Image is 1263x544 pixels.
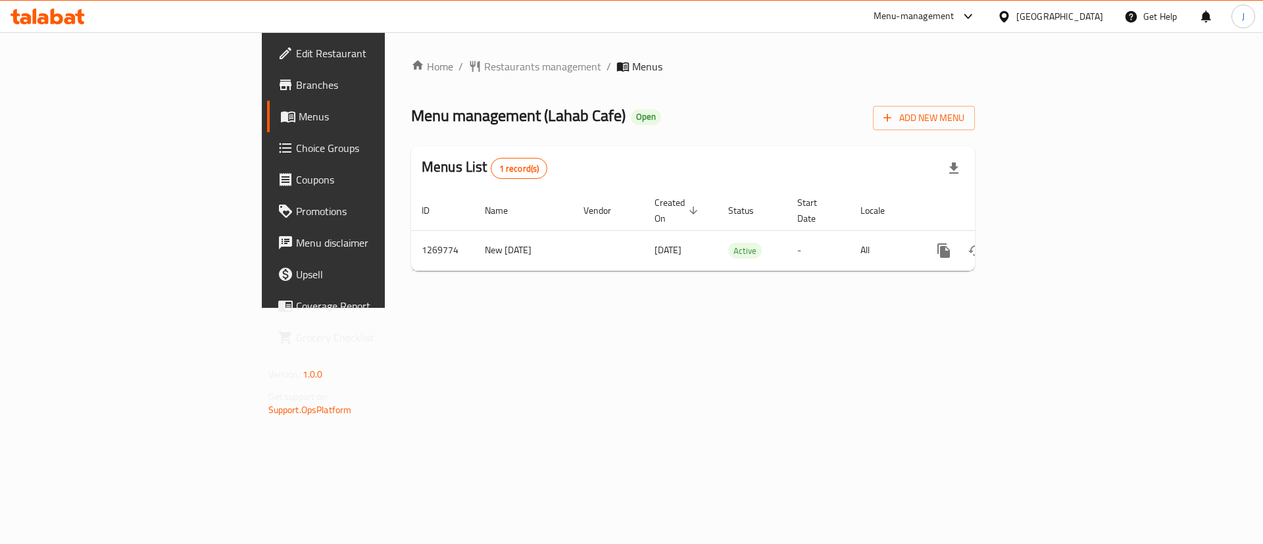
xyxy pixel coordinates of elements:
[267,164,473,195] a: Coupons
[422,203,447,218] span: ID
[268,401,352,418] a: Support.OpsPlatform
[797,195,834,226] span: Start Date
[267,69,473,101] a: Branches
[296,235,462,251] span: Menu disclaimer
[850,230,918,270] td: All
[632,59,662,74] span: Menus
[1016,9,1103,24] div: [GEOGRAPHIC_DATA]
[296,203,462,219] span: Promotions
[491,162,547,175] span: 1 record(s)
[938,153,970,184] div: Export file
[484,59,601,74] span: Restaurants management
[296,172,462,187] span: Coupons
[296,140,462,156] span: Choice Groups
[296,266,462,282] span: Upsell
[491,158,548,179] div: Total records count
[468,59,601,74] a: Restaurants management
[485,203,525,218] span: Name
[583,203,628,218] span: Vendor
[860,203,902,218] span: Locale
[728,243,762,259] span: Active
[267,132,473,164] a: Choice Groups
[918,191,1065,231] th: Actions
[299,109,462,124] span: Menus
[631,109,661,125] div: Open
[631,111,661,122] span: Open
[267,195,473,227] a: Promotions
[607,59,611,74] li: /
[296,45,462,61] span: Edit Restaurant
[267,259,473,290] a: Upsell
[296,298,462,314] span: Coverage Report
[883,110,964,126] span: Add New Menu
[873,106,975,130] button: Add New Menu
[267,101,473,132] a: Menus
[728,203,771,218] span: Status
[296,330,462,345] span: Grocery Checklist
[874,9,954,24] div: Menu-management
[267,322,473,353] a: Grocery Checklist
[268,366,301,383] span: Version:
[267,37,473,69] a: Edit Restaurant
[411,59,975,74] nav: breadcrumb
[655,195,702,226] span: Created On
[787,230,850,270] td: -
[960,235,991,266] button: Change Status
[268,388,329,405] span: Get support on:
[303,366,323,383] span: 1.0.0
[411,101,626,130] span: Menu management ( Lahab Cafe )
[267,290,473,322] a: Coverage Report
[928,235,960,266] button: more
[422,157,547,179] h2: Menus List
[296,77,462,93] span: Branches
[411,191,1065,271] table: enhanced table
[655,241,681,259] span: [DATE]
[1242,9,1245,24] span: J
[474,230,573,270] td: New [DATE]
[267,227,473,259] a: Menu disclaimer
